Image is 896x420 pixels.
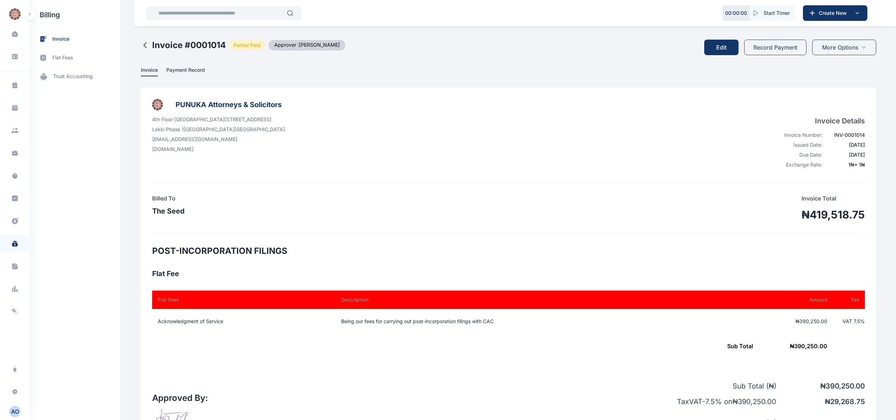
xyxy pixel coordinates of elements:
h4: Billed To [152,194,185,203]
div: Due Date: [776,151,822,158]
h3: Flat Fee [152,268,865,279]
div: A O [9,407,21,416]
p: 00 : 00 : 00 [725,10,747,17]
a: trust accounting [30,67,120,86]
div: [DATE] [827,141,865,148]
td: Being our fees for carrying out post-incorporation filings with CAC [333,309,731,334]
img: businessLogo [152,99,163,110]
span: flat fees [52,54,73,62]
p: [EMAIL_ADDRESS][DOMAIN_NAME] [152,136,285,143]
td: ₦ 390,250.00 [152,334,833,358]
div: Invoice Number: [776,132,822,139]
span: Payment Record [166,67,205,74]
h2: Approved By: [152,392,210,404]
p: Sub Total ( ₦ ) [653,381,776,391]
p: Tax VAT - 7.5 % on ₦ 390,250.00 [653,397,776,407]
h2: POST-INCORPORATION FILINGS [152,245,865,257]
th: Amount [731,291,833,309]
button: AO [9,406,21,417]
span: Create New [816,10,853,17]
span: Approver : [PERSON_NAME] [269,40,345,51]
button: Start Timer [749,5,796,21]
p: ₦ 29,268.75 [776,397,865,407]
span: invoice [52,35,69,43]
h2: Invoice # 0001014 [152,40,226,51]
button: Create New [803,5,867,21]
a: invoice [30,30,120,48]
a: flat fees [30,48,120,67]
p: 4th Floor [GEOGRAPHIC_DATA][STREET_ADDRESS] [152,116,285,123]
td: ₦390,250.00 [731,309,833,334]
button: AO [4,406,25,417]
h4: Invoice Details [776,116,865,126]
div: 1 ₦ = 1 ₦ [827,161,865,168]
div: [DATE] [827,151,865,158]
button: Record Payment [744,40,806,55]
a: Edit [704,34,744,61]
button: Edit [704,40,739,55]
div: Issued Date: [776,141,822,148]
span: More Options [822,43,858,52]
p: Lekki Phase 1 [GEOGRAPHIC_DATA] [GEOGRAPHIC_DATA] [152,126,285,133]
h1: ₦419,518.75 [802,208,865,221]
a: Record Payment [744,34,806,61]
th: Description [333,291,731,309]
div: Exchange Rate: [776,161,822,168]
div: INV-0001014 [827,132,865,139]
span: Partial Paid [229,40,265,50]
p: [DOMAIN_NAME] [152,146,285,153]
span: Sub Total [727,343,753,350]
td: VAT 7.5 % [833,309,865,334]
h3: PUNUKA Attorneys & Solicitors [176,99,282,110]
p: Invoice Total [802,194,865,203]
th: Tax [833,291,865,309]
span: Invoice [141,67,158,74]
p: ₦ 390,250.00 [776,381,865,391]
th: Flat Fees [152,291,333,309]
span: trust accounting [53,73,93,80]
h3: The Seed [152,205,185,217]
span: Start Timer [764,10,790,17]
td: Acknowledgment of Service [152,309,333,334]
